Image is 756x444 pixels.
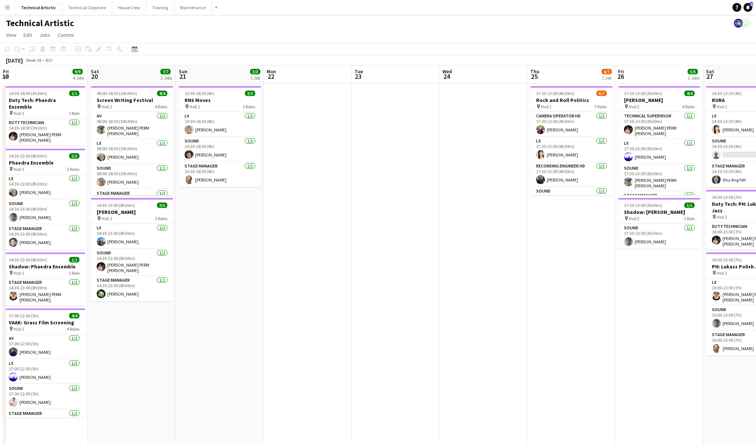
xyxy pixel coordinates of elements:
[3,200,85,225] app-card-role: Sound1/114:30-23:00 (8h30m)[PERSON_NAME]
[3,97,85,110] h3: Duty Tech: Phaedra Ensemble
[684,91,695,96] span: 4/4
[91,86,173,195] div: 08:00-18:30 (10h30m)4/4Screen Writing Festival Hall 24 RolesAV1/108:00-18:30 (10h30m)[PERSON_NAME...
[91,276,173,301] app-card-role: Stage Manager1/114:30-23:00 (8h30m)[PERSON_NAME]
[101,216,112,221] span: Hall 1
[3,159,85,166] h3: Phaedra Ensemble
[36,30,53,40] a: Jobs
[14,326,24,332] span: Hall 2
[69,91,79,96] span: 1/1
[530,187,613,212] app-card-role: Sound1/117:30-22:00 (4h30m)
[267,68,276,75] span: Mon
[618,191,700,216] app-card-role: Stage Manager1/1
[14,166,24,172] span: Hall 1
[9,313,39,318] span: 17:00-22:00 (5h)
[97,202,135,208] span: 14:30-23:00 (8h30m)
[741,19,750,28] app-user-avatar: Liveforce Admin
[9,91,47,96] span: 14:30-18:00 (3h30m)
[14,270,24,276] span: Hall 1
[179,86,261,187] app-job-card: 10:30-18:30 (8h)3/3RNS Moves Hall 13 RolesLX1/110:30-18:30 (8h)[PERSON_NAME]Sound1/110:30-18:30 (...
[3,263,85,270] h3: Shadow: Phaedra Ensemble
[67,326,79,332] span: 4 Roles
[624,202,662,208] span: 17:30-23:00 (5h30m)
[734,19,743,28] app-user-avatar: Krisztian PERM Vass
[3,409,85,434] app-card-role: Stage Manager1/117:00-22:00 (5h)
[354,68,363,75] span: Tue
[55,30,77,40] a: Comms
[69,110,79,116] span: 1 Role
[90,72,99,81] span: 20
[161,75,172,81] div: 2 Jobs
[530,86,613,195] app-job-card: 17:30-22:00 (4h30m)6/7Rock and Roll Politics Hall 17 RolesCamera Operator HD1/117:30-22:00 (4h30m...
[3,384,85,409] app-card-role: Sound1/117:00-22:00 (5h)[PERSON_NAME]
[179,112,261,137] app-card-role: LX1/110:30-18:30 (8h)[PERSON_NAME]
[179,97,261,103] h3: RNS Moves
[97,91,137,96] span: 08:00-18:30 (10h30m)
[530,68,539,75] span: Thu
[69,270,79,276] span: 1 Role
[174,0,212,15] button: Maintenance
[682,104,695,109] span: 4 Roles
[618,97,700,103] h3: [PERSON_NAME]
[9,257,47,262] span: 14:30-23:00 (8h30m)
[179,68,188,75] span: Sun
[243,104,255,109] span: 3 Roles
[178,72,188,81] span: 21
[618,224,700,249] app-card-role: Sound1/117:30-23:00 (5h30m)[PERSON_NAME]
[24,32,32,38] span: Edit
[3,149,85,250] div: 14:30-23:00 (8h30m)3/3Phaedra Ensemble Hall 13 RolesLX1/114:30-23:00 (8h30m)[PERSON_NAME]Sound1/1...
[6,57,23,64] div: [DATE]
[245,91,255,96] span: 3/3
[21,30,35,40] a: Edit
[618,68,624,75] span: Fri
[179,162,261,187] app-card-role: Stage Manager1/110:30-18:30 (8h)[PERSON_NAME]
[72,69,83,74] span: 9/9
[618,198,700,249] div: 17:30-23:00 (5h30m)1/1Shadow: [PERSON_NAME] Hall 21 RoleSound1/117:30-23:00 (5h30m)[PERSON_NAME]
[717,214,727,220] span: Hall 2
[3,175,85,200] app-card-role: LX1/114:30-23:00 (8h30m)[PERSON_NAME]
[6,32,16,38] span: View
[3,30,19,40] a: View
[3,319,85,326] h3: VAAK: Grass Film Screening
[157,202,167,208] span: 3/3
[73,75,84,81] div: 4 Jobs
[684,216,695,221] span: 1 Role
[3,359,85,384] app-card-role: LX1/117:00-22:00 (5h)[PERSON_NAME]
[91,198,173,301] app-job-card: 14:30-23:00 (8h30m)3/3[PERSON_NAME] Hall 13 RolesLX1/114:30-23:00 (8h30m)[PERSON_NAME]Sound1/114:...
[62,0,112,15] button: Technical Corporate
[69,257,79,262] span: 1/1
[618,209,700,215] h3: Shadow: [PERSON_NAME]
[629,216,639,221] span: Hall 2
[530,137,613,162] app-card-role: LX1/117:30-22:00 (4h30m)[PERSON_NAME]
[101,104,112,109] span: Hall 2
[69,153,79,159] span: 3/3
[189,104,200,109] span: Hall 1
[353,72,363,81] span: 23
[155,216,167,221] span: 3 Roles
[185,91,214,96] span: 10:30-18:30 (8h)
[618,86,700,195] app-job-card: 17:30-23:00 (5h30m)4/4[PERSON_NAME] Hall 24 RolesTechnical Supervisor1/117:30-23:00 (5h30m)[PERSO...
[3,253,85,306] app-job-card: 14:30-23:00 (8h30m)1/1Shadow: Phaedra Ensemble Hall 11 RoleStage Manager1/114:30-23:00 (8h30m)[PE...
[3,309,85,417] div: 17:00-22:00 (5h)4/4VAAK: Grass Film Screening Hall 24 RolesAV1/117:00-22:00 (5h)[PERSON_NAME]LX1/...
[91,139,173,164] app-card-role: LX1/108:00-18:30 (10h30m)[PERSON_NAME]
[69,313,79,318] span: 4/4
[712,194,742,200] span: 16:00-23:00 (7h)
[529,72,539,81] span: 25
[91,189,173,214] app-card-role: Stage Manager1/1
[46,57,53,63] div: BST
[91,164,173,189] app-card-role: Sound1/108:00-18:30 (10h30m)[PERSON_NAME]
[160,69,171,74] span: 7/7
[688,75,699,81] div: 2 Jobs
[3,86,85,146] div: 14:30-18:00 (3h30m)1/1Duty Tech: Phaedra Ensemble Hall 11 RoleDuty Technician1/114:30-18:00 (3h30...
[91,97,173,103] h3: Screen Writing Festival
[750,2,753,7] span: 4
[617,72,624,81] span: 26
[179,137,261,162] app-card-role: Sound1/110:30-18:30 (8h)[PERSON_NAME]
[157,91,167,96] span: 4/4
[155,104,167,109] span: 4 Roles
[3,278,85,306] app-card-role: Stage Manager1/114:30-23:00 (8h30m)[PERSON_NAME] PERM [PERSON_NAME]
[112,0,146,15] button: House Crew
[536,91,574,96] span: 17:30-22:00 (4h30m)
[250,75,260,81] div: 1 Job
[6,18,74,29] h1: Technical Artistic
